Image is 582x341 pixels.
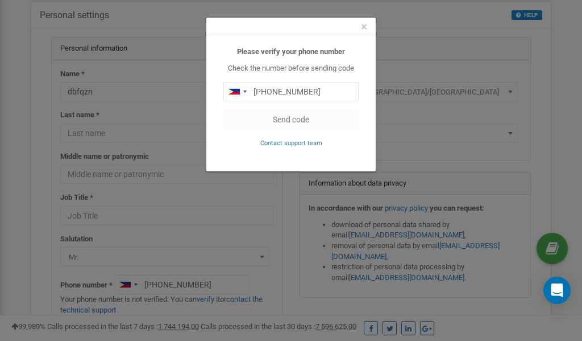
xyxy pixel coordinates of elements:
[224,83,250,101] div: Telephone country code
[260,138,322,147] a: Contact support team
[543,277,571,304] div: Open Intercom Messenger
[260,139,322,147] small: Contact support team
[223,82,359,101] input: 0905 123 4567
[223,110,359,129] button: Send code
[223,63,359,74] p: Check the number before sending code
[361,20,367,34] span: ×
[361,21,367,33] button: Close
[237,47,345,56] b: Please verify your phone number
